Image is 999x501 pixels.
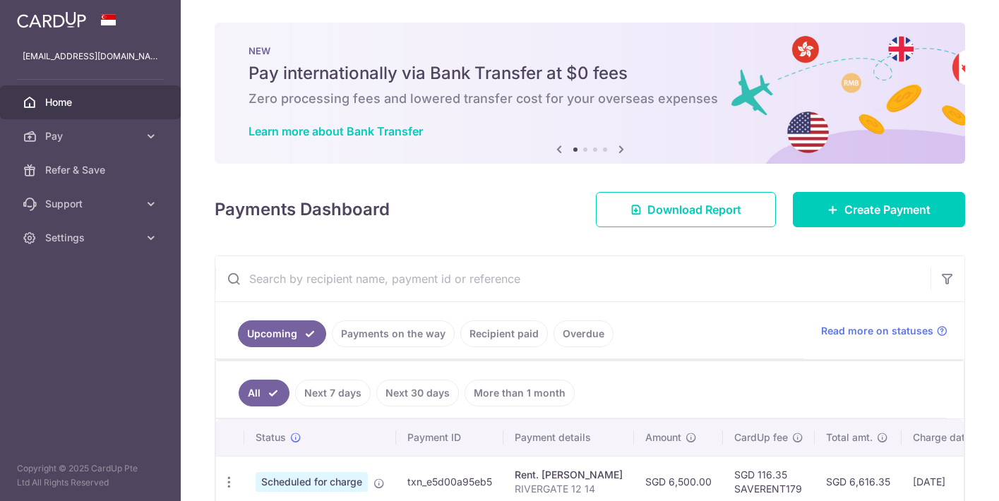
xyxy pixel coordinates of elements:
[793,192,965,227] a: Create Payment
[503,419,634,456] th: Payment details
[238,320,326,347] a: Upcoming
[17,11,86,28] img: CardUp
[215,256,931,301] input: Search by recipient name, payment id or reference
[734,430,788,445] span: CardUp fee
[844,201,931,218] span: Create Payment
[256,472,368,492] span: Scheduled for charge
[645,430,681,445] span: Amount
[554,320,614,347] a: Overdue
[45,197,138,211] span: Support
[215,23,965,164] img: Bank transfer banner
[821,324,933,338] span: Read more on statuses
[215,197,390,222] h4: Payments Dashboard
[45,95,138,109] span: Home
[465,380,575,406] a: More than 1 month
[45,163,138,177] span: Refer & Save
[821,324,947,338] a: Read more on statuses
[515,468,623,482] div: Rent. [PERSON_NAME]
[295,380,371,406] a: Next 7 days
[249,45,931,56] p: NEW
[239,380,289,406] a: All
[249,90,931,107] h6: Zero processing fees and lowered transfer cost for your overseas expenses
[249,124,423,138] a: Learn more about Bank Transfer
[23,49,158,64] p: [EMAIL_ADDRESS][DOMAIN_NAME]
[376,380,459,406] a: Next 30 days
[913,430,971,445] span: Charge date
[596,192,776,227] a: Download Report
[332,320,455,347] a: Payments on the way
[515,482,623,496] p: RIVERGATE 12 14
[396,419,503,456] th: Payment ID
[460,320,548,347] a: Recipient paid
[256,430,286,445] span: Status
[45,231,138,245] span: Settings
[826,430,873,445] span: Total amt.
[249,62,931,85] h5: Pay internationally via Bank Transfer at $0 fees
[647,201,741,218] span: Download Report
[45,129,138,143] span: Pay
